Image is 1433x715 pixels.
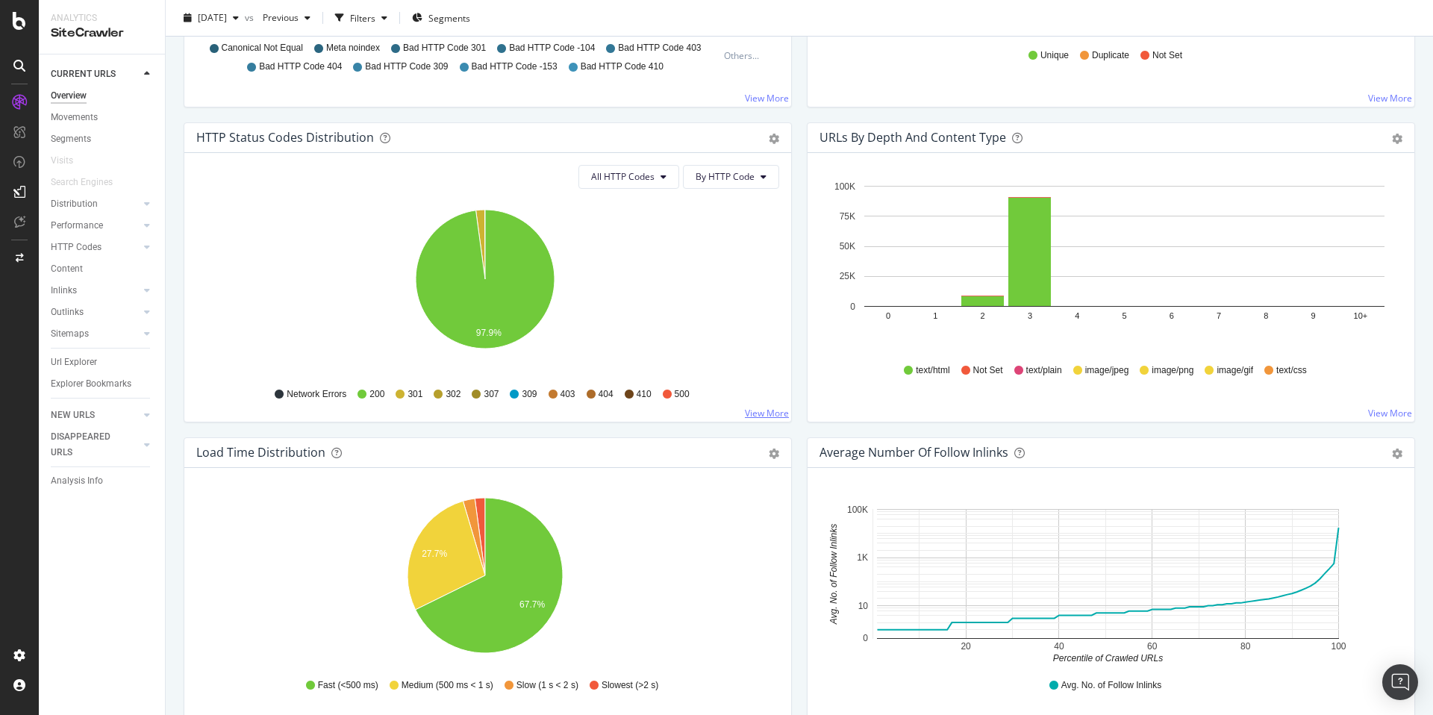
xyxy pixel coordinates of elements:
div: Distribution [51,196,98,212]
span: vs [245,11,257,24]
div: Analysis Info [51,473,103,489]
text: 10 [858,601,869,611]
span: Bad HTTP Code 410 [581,60,664,73]
a: View More [1368,407,1412,419]
a: View More [1368,92,1412,104]
span: Medium (500 ms < 1 s) [402,679,493,692]
text: 20 [961,641,971,652]
span: Not Set [973,364,1003,377]
div: Inlinks [51,283,77,299]
div: Explorer Bookmarks [51,376,131,392]
span: Bad HTTP Code 309 [365,60,448,73]
div: Load Time Distribution [196,445,325,460]
a: Explorer Bookmarks [51,376,154,392]
text: Avg. No. of Follow Inlinks [828,524,839,625]
svg: A chart. [819,492,1397,665]
div: Filters [350,11,375,24]
text: 67.7% [519,599,545,610]
div: CURRENT URLS [51,66,116,82]
span: Slowest (>2 s) [602,679,658,692]
button: [DATE] [178,6,245,30]
text: 1 [933,311,937,320]
text: 27.7% [422,549,447,559]
text: 40 [1054,641,1064,652]
span: 410 [637,388,652,401]
text: 100 [1331,641,1346,652]
svg: A chart. [819,177,1397,350]
button: Filters [329,6,393,30]
text: 7 [1217,311,1221,320]
a: View More [745,407,789,419]
button: Previous [257,6,316,30]
a: Overview [51,88,154,104]
span: text/plain [1026,364,1062,377]
span: text/css [1276,364,1307,377]
a: HTTP Codes [51,240,140,255]
text: 3 [1028,311,1032,320]
text: 5 [1122,311,1126,320]
div: SiteCrawler [51,25,153,42]
div: gear [769,449,779,459]
div: Sitemaps [51,326,89,342]
span: 302 [446,388,461,401]
div: NEW URLS [51,408,95,423]
span: image/jpeg [1085,364,1129,377]
a: Search Engines [51,175,128,190]
a: Visits [51,153,88,169]
span: Unique [1040,49,1069,62]
div: A chart. [196,492,774,665]
div: Outlinks [51,305,84,320]
text: 9 [1311,311,1316,320]
span: Avg. No. of Follow Inlinks [1061,679,1162,692]
span: Bad HTTP Code 403 [618,42,701,54]
text: 10+ [1354,311,1368,320]
span: text/html [916,364,949,377]
div: Segments [51,131,91,147]
text: 4 [1075,311,1079,320]
span: Slow (1 s < 2 s) [516,679,578,692]
div: gear [769,134,779,144]
a: Analysis Info [51,473,154,489]
div: URLs by Depth and Content Type [819,130,1006,145]
div: Average Number of Follow Inlinks [819,445,1008,460]
span: 307 [484,388,499,401]
div: Movements [51,110,98,125]
a: DISAPPEARED URLS [51,429,140,460]
a: Movements [51,110,154,125]
span: Bad HTTP Code -153 [472,60,558,73]
span: 404 [599,388,614,401]
button: By HTTP Code [683,165,779,189]
div: Content [51,261,83,277]
div: Url Explorer [51,355,97,370]
text: 100K [847,505,868,515]
span: 309 [522,388,537,401]
span: image/png [1152,364,1193,377]
text: 75K [840,211,855,222]
span: image/gif [1217,364,1253,377]
span: 2025 Aug. 22nd [198,11,227,24]
div: Overview [51,88,87,104]
a: Inlinks [51,283,140,299]
text: 97.9% [476,328,502,338]
span: 403 [561,388,575,401]
svg: A chart. [196,201,774,374]
a: Segments [51,131,154,147]
div: HTTP Status Codes Distribution [196,130,374,145]
span: Bad HTTP Code 404 [259,60,342,73]
span: Previous [257,11,299,24]
text: 0 [886,311,890,320]
a: Sitemaps [51,326,140,342]
a: View More [745,92,789,104]
span: Duplicate [1092,49,1129,62]
a: Url Explorer [51,355,154,370]
button: Segments [406,6,476,30]
a: NEW URLS [51,408,140,423]
div: Analytics [51,12,153,25]
text: 100K [834,181,855,192]
span: 200 [369,388,384,401]
div: Open Intercom Messenger [1382,664,1418,700]
text: 1K [857,552,868,563]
